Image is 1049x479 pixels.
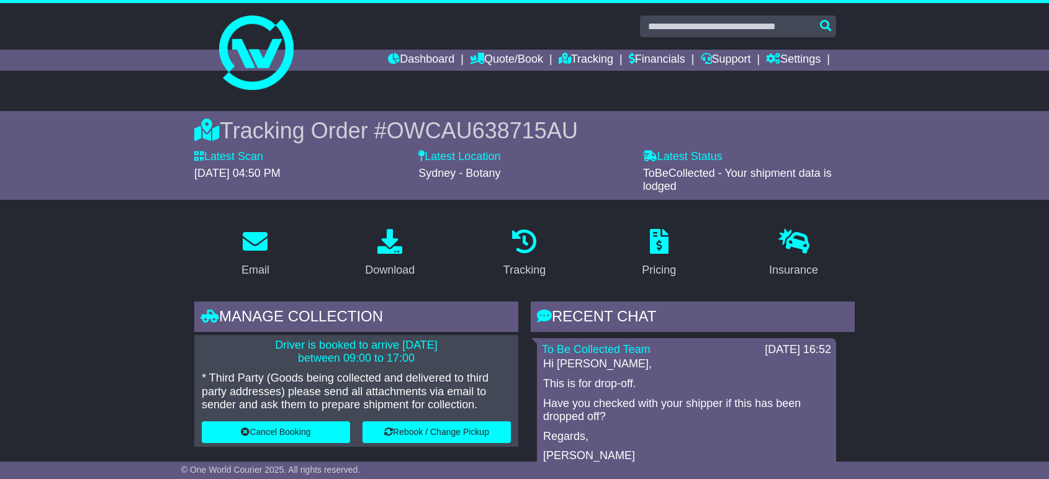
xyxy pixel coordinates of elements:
[495,225,554,283] a: Tracking
[181,465,361,475] span: © One World Courier 2025. All rights reserved.
[634,225,684,283] a: Pricing
[365,262,415,279] div: Download
[202,339,511,365] p: Driver is booked to arrive [DATE] between 09:00 to 17:00
[241,262,269,279] div: Email
[202,372,511,412] p: * Third Party (Goods being collected and delivered to third party addresses) please send all atta...
[194,167,281,179] span: [DATE] 04:50 PM
[418,167,500,179] span: Sydney - Botany
[766,50,821,71] a: Settings
[388,50,454,71] a: Dashboard
[194,117,855,144] div: Tracking Order #
[543,449,830,463] p: [PERSON_NAME]
[543,377,830,391] p: This is for drop-off.
[233,225,277,283] a: Email
[202,421,350,443] button: Cancel Booking
[543,397,830,424] p: Have you checked with your shipper if this has been dropped off?
[761,225,826,283] a: Insurance
[194,150,263,164] label: Latest Scan
[543,430,830,444] p: Regards,
[387,118,578,143] span: OWCAU638715AU
[629,50,685,71] a: Financials
[362,421,511,443] button: Rebook / Change Pickup
[470,50,543,71] a: Quote/Book
[357,225,423,283] a: Download
[559,50,613,71] a: Tracking
[542,343,651,356] a: To Be Collected Team
[418,150,500,164] label: Latest Location
[769,262,818,279] div: Insurance
[642,262,676,279] div: Pricing
[543,357,830,371] p: Hi [PERSON_NAME],
[643,150,723,164] label: Latest Status
[194,302,518,335] div: Manage collection
[503,262,546,279] div: Tracking
[643,167,832,193] span: ToBeCollected - Your shipment data is lodged
[701,50,751,71] a: Support
[531,302,855,335] div: RECENT CHAT
[765,343,831,357] div: [DATE] 16:52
